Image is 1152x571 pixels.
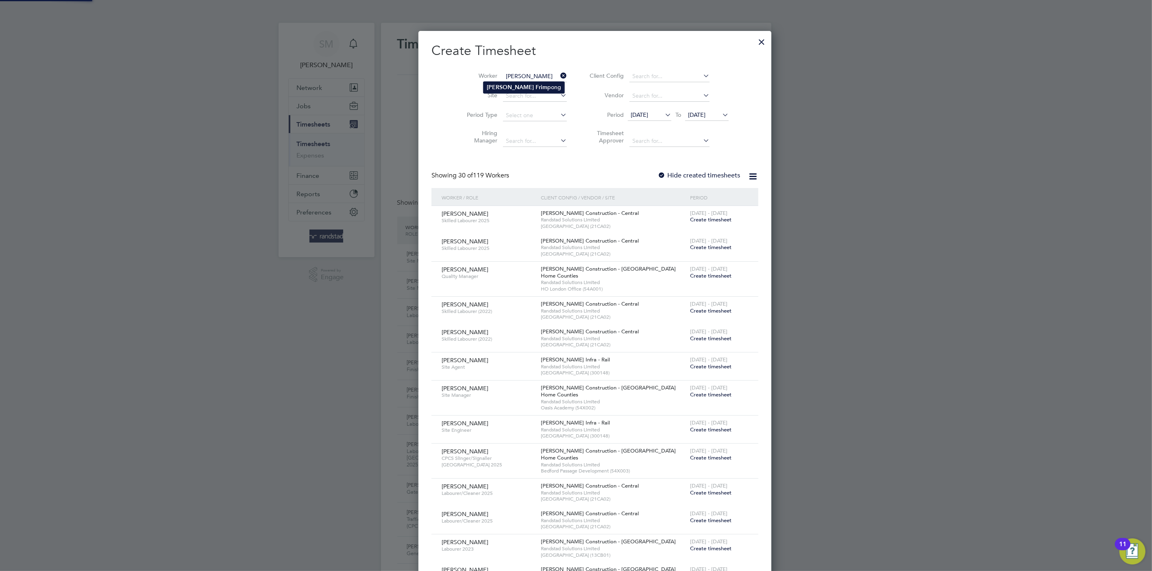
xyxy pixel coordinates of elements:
span: [PERSON_NAME] [442,448,488,455]
span: [PERSON_NAME] Construction - Central [541,482,639,489]
input: Search for... [629,71,710,82]
span: Create timesheet [690,272,732,279]
span: [PERSON_NAME] Construction - [GEOGRAPHIC_DATA] Home Counties [541,447,676,461]
span: Randstad Solutions Limited [541,490,686,496]
b: [PERSON_NAME] [487,84,534,91]
span: Randstad Solutions Limited [541,244,686,251]
label: Client Config [587,72,624,79]
span: [GEOGRAPHIC_DATA] (300148) [541,370,686,376]
span: Create timesheet [690,307,732,314]
span: [PERSON_NAME] [442,328,488,336]
span: 119 Workers [458,171,509,179]
label: Hide created timesheets [658,171,740,179]
span: HO London Office (54A001) [541,286,686,292]
span: Oasis Academy (54X002) [541,405,686,411]
span: Skilled Labourer 2025 [442,217,535,224]
span: [DATE] [688,111,706,118]
span: Skilled Labourer (2022) [442,336,535,342]
span: [PERSON_NAME] [442,238,488,245]
label: Period [587,111,624,118]
span: [PERSON_NAME] Construction - Central [541,237,639,244]
span: [PERSON_NAME] [442,510,488,518]
span: [GEOGRAPHIC_DATA] (21CA02) [541,496,686,502]
div: Showing [431,171,511,180]
span: [GEOGRAPHIC_DATA] (21CA02) [541,223,686,230]
span: [DATE] [631,111,648,118]
span: Randstad Solutions Limited [541,279,686,286]
input: Select one [503,110,567,121]
span: [DATE] - [DATE] [690,328,727,335]
span: [PERSON_NAME] [442,538,488,546]
span: Quality Manager [442,273,535,280]
span: Create timesheet [690,244,732,251]
label: Hiring Manager [461,129,497,144]
span: CPCS Slinger/Signaller [GEOGRAPHIC_DATA] 2025 [442,455,535,468]
span: Randstad Solutions Limited [541,545,686,552]
div: 11 [1119,544,1126,555]
span: Bedford Passage Development (54X003) [541,468,686,474]
span: Create timesheet [690,489,732,496]
span: Site Engineer [442,427,535,433]
span: [GEOGRAPHIC_DATA] (21CA02) [541,251,686,257]
div: Worker / Role [440,188,539,207]
span: [DATE] - [DATE] [690,356,727,363]
span: [PERSON_NAME] [442,357,488,364]
span: Labourer/Cleaner 2025 [442,518,535,524]
span: Randstad Solutions Limited [541,217,686,223]
span: [GEOGRAPHIC_DATA] (13CB01) [541,552,686,558]
span: [PERSON_NAME] Construction - [GEOGRAPHIC_DATA] [541,538,676,545]
span: [DATE] - [DATE] [690,210,727,217]
span: [DATE] - [DATE] [690,510,727,517]
input: Search for... [503,90,567,102]
span: Randstad Solutions Limited [541,462,686,468]
h2: Create Timesheet [431,42,758,59]
span: Labourer 2023 [442,546,535,552]
span: [PERSON_NAME] Infra - Rail [541,419,610,426]
span: Randstad Solutions Limited [541,398,686,405]
span: Create timesheet [690,545,732,552]
span: [PERSON_NAME] Construction - Central [541,300,639,307]
span: Create timesheet [690,216,732,223]
li: pong [483,82,564,93]
span: [PERSON_NAME] [442,210,488,217]
span: Labourer/Cleaner 2025 [442,490,535,497]
span: Site Manager [442,392,535,398]
span: [PERSON_NAME] [442,301,488,308]
span: [PERSON_NAME] Construction - Central [541,510,639,517]
span: Create timesheet [690,391,732,398]
span: Create timesheet [690,426,732,433]
span: [PERSON_NAME] Construction - [GEOGRAPHIC_DATA] Home Counties [541,384,676,398]
input: Search for... [503,71,567,82]
button: Open Resource Center, 11 new notifications [1119,538,1145,564]
label: Period Type [461,111,497,118]
span: [PERSON_NAME] [442,420,488,427]
span: [DATE] - [DATE] [690,538,727,545]
span: [DATE] - [DATE] [690,384,727,391]
span: Skilled Labourer 2025 [442,245,535,252]
label: Timesheet Approver [587,129,624,144]
span: Site Agent [442,364,535,370]
span: Randstad Solutions Limited [541,427,686,433]
span: [GEOGRAPHIC_DATA] (21CA02) [541,314,686,320]
span: Create timesheet [690,363,732,370]
span: [DATE] - [DATE] [690,482,727,489]
span: [PERSON_NAME] [442,266,488,273]
span: [PERSON_NAME] Infra - Rail [541,356,610,363]
label: Vendor [587,92,624,99]
span: [PERSON_NAME] Construction - [GEOGRAPHIC_DATA] Home Counties [541,265,676,279]
span: Skilled Labourer (2022) [442,308,535,315]
span: [GEOGRAPHIC_DATA] (21CA02) [541,523,686,530]
label: Worker [461,72,497,79]
span: [GEOGRAPHIC_DATA] (300148) [541,433,686,439]
input: Search for... [629,90,710,102]
span: Randstad Solutions Limited [541,517,686,524]
span: Create timesheet [690,454,732,461]
span: Randstad Solutions Limited [541,363,686,370]
span: [PERSON_NAME] Construction - Central [541,210,639,217]
span: [DATE] - [DATE] [690,300,727,307]
span: Create timesheet [690,335,732,342]
span: [DATE] - [DATE] [690,265,727,272]
span: [DATE] - [DATE] [690,447,727,454]
span: Create timesheet [690,517,732,524]
span: 30 of [458,171,473,179]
